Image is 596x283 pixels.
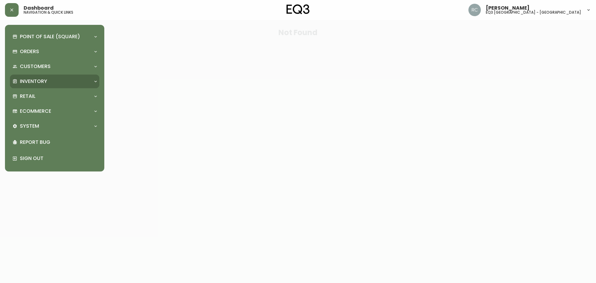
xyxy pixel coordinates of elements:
div: Report Bug [10,134,99,150]
p: Point of Sale (Square) [20,33,80,40]
p: Retail [20,93,35,100]
img: 75cc83b809079a11c15b21e94bbc0507 [468,4,481,16]
span: [PERSON_NAME] [486,6,530,11]
p: Customers [20,63,51,70]
div: System [10,119,99,133]
div: Point of Sale (Square) [10,30,99,43]
p: System [20,123,39,130]
p: Inventory [20,78,47,85]
span: Dashboard [24,6,54,11]
div: Inventory [10,75,99,88]
p: Ecommerce [20,108,51,115]
h5: eq3 [GEOGRAPHIC_DATA] - [GEOGRAPHIC_DATA] [486,11,581,14]
div: Retail [10,89,99,103]
div: Customers [10,60,99,73]
div: Sign Out [10,150,99,167]
div: Ecommerce [10,104,99,118]
img: logo [287,4,309,14]
div: Orders [10,45,99,58]
h5: navigation & quick links [24,11,73,14]
p: Sign Out [20,155,97,162]
p: Orders [20,48,39,55]
p: Report Bug [20,139,97,146]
